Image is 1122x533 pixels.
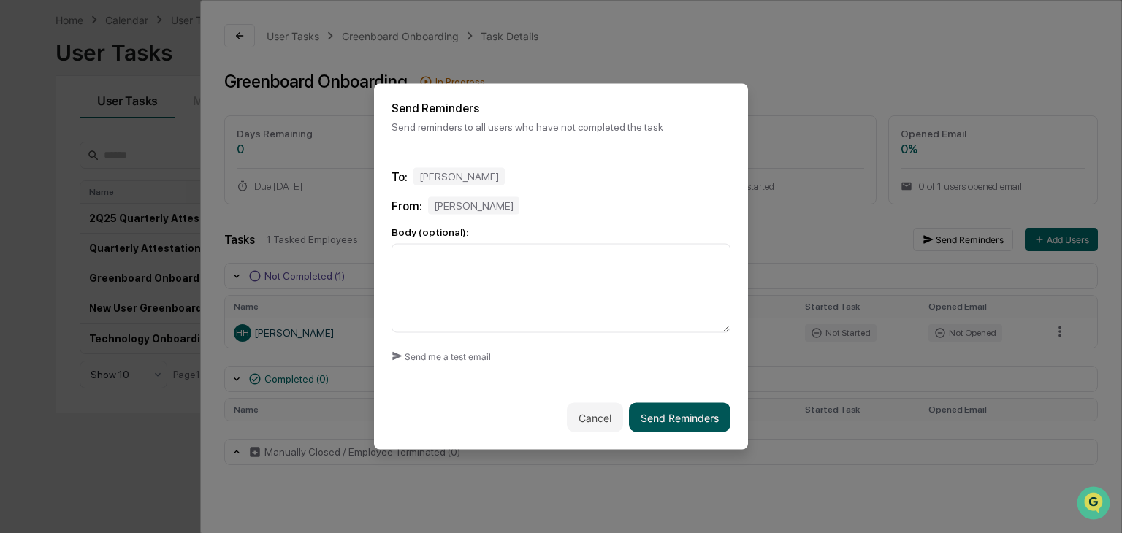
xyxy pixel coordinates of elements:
input: Clear [38,66,241,82]
button: Send me a test email [392,345,491,368]
p: How can we help? [15,31,266,54]
a: 🖐️Preclearance [9,178,100,204]
a: 🗄️Attestations [100,178,187,204]
iframe: Open customer support [1075,485,1115,524]
div: 🗄️ [106,185,118,197]
span: Data Lookup [29,212,92,226]
button: Cancel [567,403,623,432]
div: Body (optional): [392,226,730,238]
div: 🔎 [15,213,26,225]
a: Powered byPylon [103,247,177,258]
h2: Send Reminders [392,101,730,115]
div: We're available if you need us! [50,126,185,138]
button: Start new chat [248,116,266,134]
span: Preclearance [29,184,94,199]
div: 🖐️ [15,185,26,197]
span: Pylon [145,248,177,258]
p: Send reminders to all users who have not completed the task [392,121,730,133]
img: 1746055101610-c473b297-6a78-478c-a979-82029cc54cd1 [15,112,41,138]
span: Attestations [121,184,181,199]
span: From: [392,199,422,212]
div: Start new chat [50,112,240,126]
button: Send Reminders [629,403,730,432]
div: [PERSON_NAME] [413,168,505,185]
a: 🔎Data Lookup [9,206,98,232]
span: To: [392,169,408,183]
div: [PERSON_NAME] [428,197,519,215]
